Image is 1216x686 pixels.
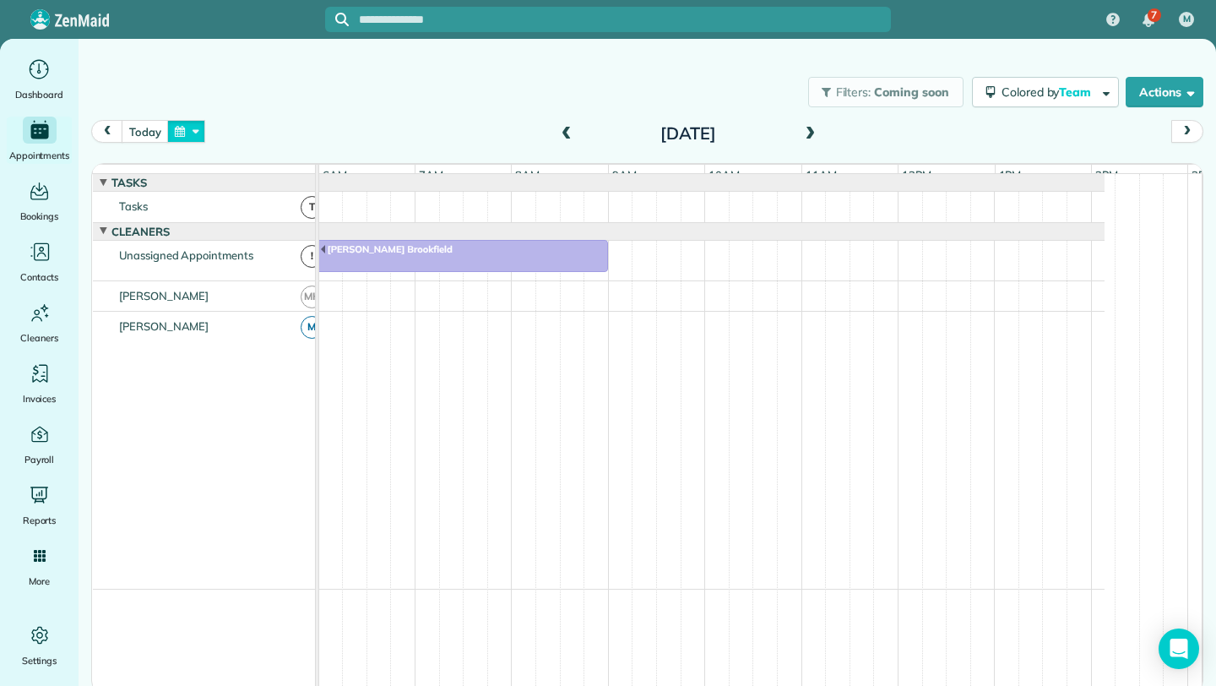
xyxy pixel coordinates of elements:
button: Focus search [325,13,349,26]
span: M [1183,13,1191,26]
span: 8am [512,168,543,182]
span: 10am [705,168,743,182]
span: M [301,316,323,339]
span: 7 [1151,8,1157,22]
h2: [DATE] [583,124,794,143]
div: Open Intercom Messenger [1159,629,1199,669]
span: Contacts [20,269,58,286]
a: Payroll [7,421,72,468]
span: 1pm [996,168,1025,182]
span: Appointments [9,147,70,164]
button: prev [91,120,123,143]
span: 2pm [1092,168,1121,182]
span: Coming soon [874,84,950,100]
span: Unassigned Appointments [116,248,257,262]
a: Reports [7,482,72,529]
span: MH [301,286,323,308]
button: Actions [1126,77,1203,107]
a: Cleaners [7,299,72,346]
a: Dashboard [7,56,72,103]
span: [PERSON_NAME] [116,319,213,333]
span: Filters: [836,84,871,100]
span: More [29,573,50,590]
span: T [301,196,323,219]
a: Contacts [7,238,72,286]
span: Cleaners [20,329,58,346]
button: Colored byTeam [972,77,1119,107]
span: 11am [802,168,840,182]
span: 12pm [898,168,935,182]
span: Tasks [108,176,150,189]
svg: Focus search [335,13,349,26]
a: Invoices [7,360,72,407]
span: ! [301,245,323,268]
a: Appointments [7,117,72,164]
button: today [122,120,168,143]
span: Reports [23,512,57,529]
span: Dashboard [15,86,63,103]
span: Tasks [116,199,151,213]
span: Invoices [23,390,57,407]
span: [PERSON_NAME] [116,289,213,302]
span: 7am [415,168,447,182]
span: Team [1059,84,1094,100]
span: 6am [319,168,350,182]
div: 7 unread notifications [1131,2,1166,39]
span: Settings [22,652,57,669]
span: Bookings [20,208,59,225]
span: Colored by [1002,84,1097,100]
button: next [1171,120,1203,143]
a: Bookings [7,177,72,225]
a: Settings [7,622,72,669]
span: 9am [609,168,640,182]
span: Payroll [24,451,55,468]
span: Cleaners [108,225,173,238]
